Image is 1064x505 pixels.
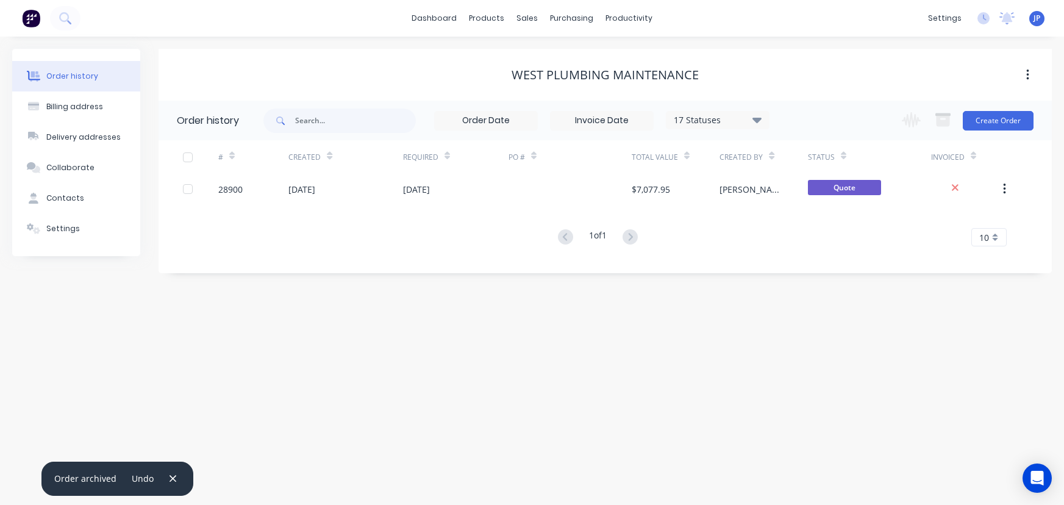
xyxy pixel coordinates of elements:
[509,152,525,163] div: PO #
[463,9,510,27] div: products
[509,140,632,174] div: PO #
[12,183,140,213] button: Contacts
[979,231,989,244] span: 10
[46,71,98,82] div: Order history
[512,68,699,82] div: West Plumbing Maintenance
[808,140,931,174] div: Status
[12,152,140,183] button: Collaborate
[632,152,678,163] div: Total Value
[218,183,243,196] div: 28900
[295,109,416,133] input: Search...
[46,223,80,234] div: Settings
[632,140,719,174] div: Total Value
[808,180,881,195] span: Quote
[12,213,140,244] button: Settings
[46,193,84,204] div: Contacts
[963,111,1034,131] button: Create Order
[405,9,463,27] a: dashboard
[403,183,430,196] div: [DATE]
[12,91,140,122] button: Billing address
[218,152,223,163] div: #
[931,140,1001,174] div: Invoiced
[719,183,783,196] div: [PERSON_NAME]
[719,152,763,163] div: Created By
[218,140,288,174] div: #
[126,470,160,487] button: Undo
[544,9,599,27] div: purchasing
[435,112,537,130] input: Order Date
[46,162,95,173] div: Collaborate
[403,152,438,163] div: Required
[288,183,315,196] div: [DATE]
[177,113,239,128] div: Order history
[12,61,140,91] button: Order history
[22,9,40,27] img: Factory
[599,9,659,27] div: productivity
[288,140,403,174] div: Created
[1034,13,1040,24] span: JP
[288,152,321,163] div: Created
[551,112,653,130] input: Invoice Date
[46,132,121,143] div: Delivery addresses
[46,101,103,112] div: Billing address
[1023,464,1052,493] div: Open Intercom Messenger
[12,122,140,152] button: Delivery addresses
[589,229,607,246] div: 1 of 1
[808,152,835,163] div: Status
[666,113,769,127] div: 17 Statuses
[931,152,965,163] div: Invoiced
[922,9,968,27] div: settings
[719,140,807,174] div: Created By
[403,140,509,174] div: Required
[54,472,116,485] div: Order archived
[510,9,544,27] div: sales
[632,183,670,196] div: $7,077.95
